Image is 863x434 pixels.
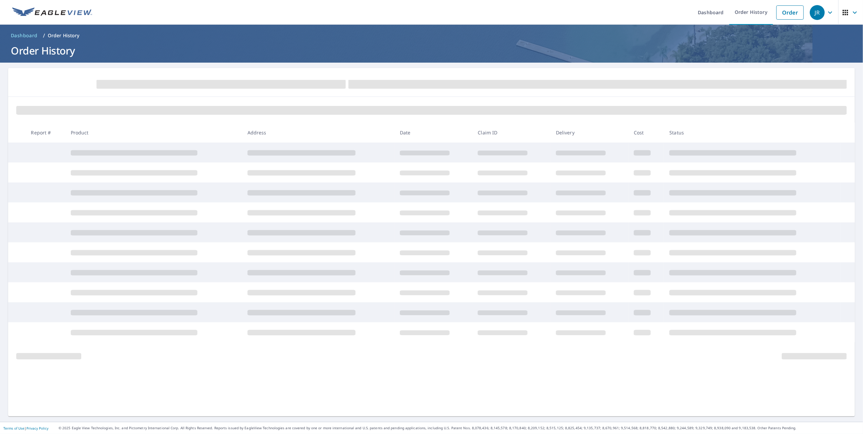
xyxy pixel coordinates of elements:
[11,32,38,39] span: Dashboard
[26,426,48,431] a: Privacy Policy
[59,426,860,431] p: © 2025 Eagle View Technologies, Inc. and Pictometry International Corp. All Rights Reserved. Repo...
[3,426,24,431] a: Terms of Use
[12,7,92,18] img: EV Logo
[776,5,804,20] a: Order
[664,123,841,143] th: Status
[8,30,40,41] a: Dashboard
[43,31,45,40] li: /
[551,123,628,143] th: Delivery
[25,123,65,143] th: Report #
[242,123,394,143] th: Address
[48,32,80,39] p: Order History
[810,5,825,20] div: JR
[394,123,472,143] th: Date
[65,123,242,143] th: Product
[628,123,664,143] th: Cost
[3,426,48,430] p: |
[8,44,855,58] h1: Order History
[472,123,550,143] th: Claim ID
[8,30,855,41] nav: breadcrumb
